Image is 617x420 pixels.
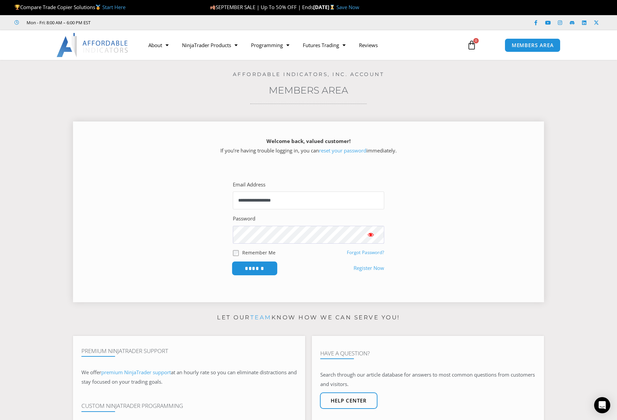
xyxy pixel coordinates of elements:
[352,37,385,53] a: Reviews
[320,350,536,357] h4: Have A Question?
[175,37,244,53] a: NinjaTrader Products
[357,226,384,243] button: Show password
[81,403,297,409] h4: Custom NinjaTrader Programming
[81,369,297,385] span: at an hourly rate so you can eliminate distractions and stay focused on your trading goals.
[102,4,125,10] a: Start Here
[473,38,479,43] span: 0
[512,43,554,48] span: MEMBERS AREA
[57,33,129,57] img: LogoAI | Affordable Indicators – NinjaTrader
[73,312,544,323] p: Let our know how we can serve you!
[81,348,297,354] h4: Premium NinjaTrader Support
[85,137,532,155] p: If you’re having trouble logging in, you can immediately.
[100,19,201,26] iframe: Customer reviews powered by Trustpilot
[250,314,271,321] a: team
[457,35,486,55] a: 0
[233,214,255,223] label: Password
[330,5,335,10] img: ⌛
[210,4,313,10] span: SEPTEMBER SALE | Up To 50% OFF | Ends
[313,4,336,10] strong: [DATE]
[594,397,610,413] div: Open Intercom Messenger
[210,5,215,10] img: 🍂
[296,37,352,53] a: Futures Trading
[331,398,367,403] span: Help center
[244,37,296,53] a: Programming
[96,5,101,10] img: 🥇
[269,84,348,96] a: Members Area
[81,369,101,376] span: We offer
[354,264,384,273] a: Register Now
[266,138,351,144] strong: Welcome back, valued customer!
[25,19,90,27] span: Mon - Fri: 8:00 AM – 6:00 PM EST
[320,370,536,389] p: Search through our article database for answers to most common questions from customers and visit...
[142,37,175,53] a: About
[320,392,377,409] a: Help center
[142,37,459,53] nav: Menu
[15,5,20,10] img: 🏆
[101,369,171,376] a: premium NinjaTrader support
[242,249,276,256] label: Remember Me
[233,180,265,189] label: Email Address
[319,147,366,154] a: reset your password
[233,71,385,77] a: Affordable Indicators, Inc. Account
[347,249,384,255] a: Forgot Password?
[336,4,359,10] a: Save Now
[14,4,125,10] span: Compare Trade Copier Solutions
[505,38,561,52] a: MEMBERS AREA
